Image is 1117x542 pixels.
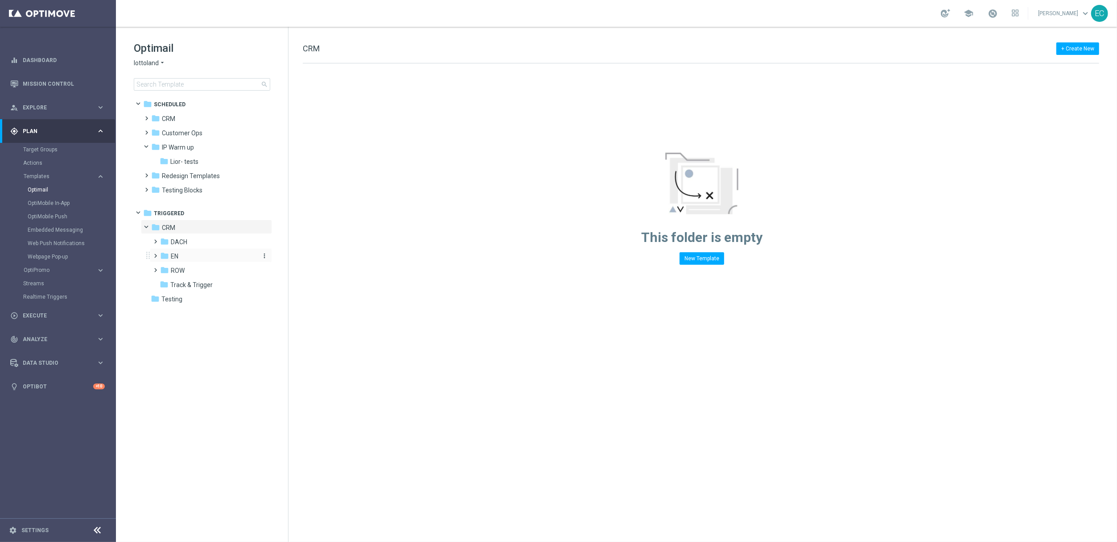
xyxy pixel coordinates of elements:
i: folder [143,208,152,217]
i: folder [160,157,169,166]
div: OptiMobile In-App [28,196,115,210]
i: folder [151,142,160,151]
button: play_circle_outline Execute keyboard_arrow_right [10,312,105,319]
span: Analyze [23,337,96,342]
a: Mission Control [23,72,105,96]
button: Data Studio keyboard_arrow_right [10,359,105,367]
span: Lior- tests [170,158,198,166]
i: folder [160,237,169,246]
i: keyboard_arrow_right [96,127,105,135]
span: EN [171,252,178,260]
span: keyboard_arrow_down [1080,8,1090,18]
span: Explore [23,105,96,110]
a: OptiMobile In-App [28,200,93,207]
i: track_changes [10,335,18,343]
span: Track & Trigger [170,281,213,289]
div: Optimail [28,183,115,196]
div: OptiPromo [24,267,96,273]
div: Analyze [10,335,96,343]
span: Execute [23,313,96,318]
span: Testing Blocks [162,186,202,194]
div: Realtime Triggers [23,290,115,304]
i: person_search [10,104,18,112]
a: Optibot [23,375,93,398]
span: ROW [171,267,185,275]
span: Plan [23,129,96,134]
button: New Template [680,252,724,265]
i: folder [151,294,160,303]
span: lottoland [134,59,159,67]
button: gps_fixed Plan keyboard_arrow_right [10,128,105,135]
div: Mission Control [10,72,105,96]
span: CRM [303,44,320,53]
a: Streams [23,280,93,287]
button: lottoland arrow_drop_down [134,59,166,67]
i: folder [160,251,169,260]
a: OptiMobile Push [28,213,93,220]
a: Target Groups [23,146,93,153]
div: Actions [23,156,115,170]
i: settings [9,526,17,534]
div: Templates keyboard_arrow_right [23,173,105,180]
i: arrow_drop_down [159,59,166,67]
a: Optimail [28,186,93,193]
i: equalizer [10,56,18,64]
div: Dashboard [10,48,105,72]
button: more_vert [259,252,268,260]
span: This folder is empty [641,229,763,245]
div: Target Groups [23,143,115,156]
div: Explore [10,104,96,112]
i: keyboard_arrow_right [96,359,105,367]
button: track_changes Analyze keyboard_arrow_right [10,336,105,343]
span: school [964,8,973,18]
span: OptiPromo [24,267,87,273]
button: person_search Explore keyboard_arrow_right [10,104,105,111]
span: Redesign Templates [162,172,220,180]
i: folder [151,223,160,232]
a: Web Push Notifications [28,240,93,247]
input: Search Template [134,78,270,91]
div: OptiPromo [23,263,115,277]
span: CRM [162,115,175,123]
div: Execute [10,312,96,320]
button: + Create New [1056,42,1099,55]
div: Web Push Notifications [28,237,115,250]
i: folder [151,114,160,123]
div: Plan [10,127,96,135]
div: Embedded Messaging [28,223,115,237]
div: Webpage Pop-up [28,250,115,263]
i: keyboard_arrow_right [96,103,105,112]
i: folder [151,185,160,194]
i: folder [151,171,160,180]
div: Optibot [10,375,105,398]
span: Scheduled [154,100,185,108]
button: equalizer Dashboard [10,57,105,64]
i: keyboard_arrow_right [96,311,105,320]
button: lightbulb Optibot +10 [10,383,105,390]
div: +10 [93,384,105,389]
span: IP Warm up [162,143,194,151]
div: OptiMobile Push [28,210,115,223]
span: search [261,81,268,88]
i: play_circle_outline [10,312,18,320]
i: folder [160,280,169,289]
a: Actions [23,159,93,167]
span: Customer Ops [162,129,202,137]
div: OptiPromo keyboard_arrow_right [23,267,105,274]
i: keyboard_arrow_right [96,172,105,181]
i: folder [160,266,169,275]
i: gps_fixed [10,127,18,135]
div: Mission Control [10,80,105,88]
span: DACH [171,238,187,246]
h1: Optimail [134,41,270,55]
i: lightbulb [10,383,18,391]
span: Templates [24,174,87,179]
img: emptyStateManageTemplates.jpg [665,153,738,214]
a: Webpage Pop-up [28,253,93,260]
